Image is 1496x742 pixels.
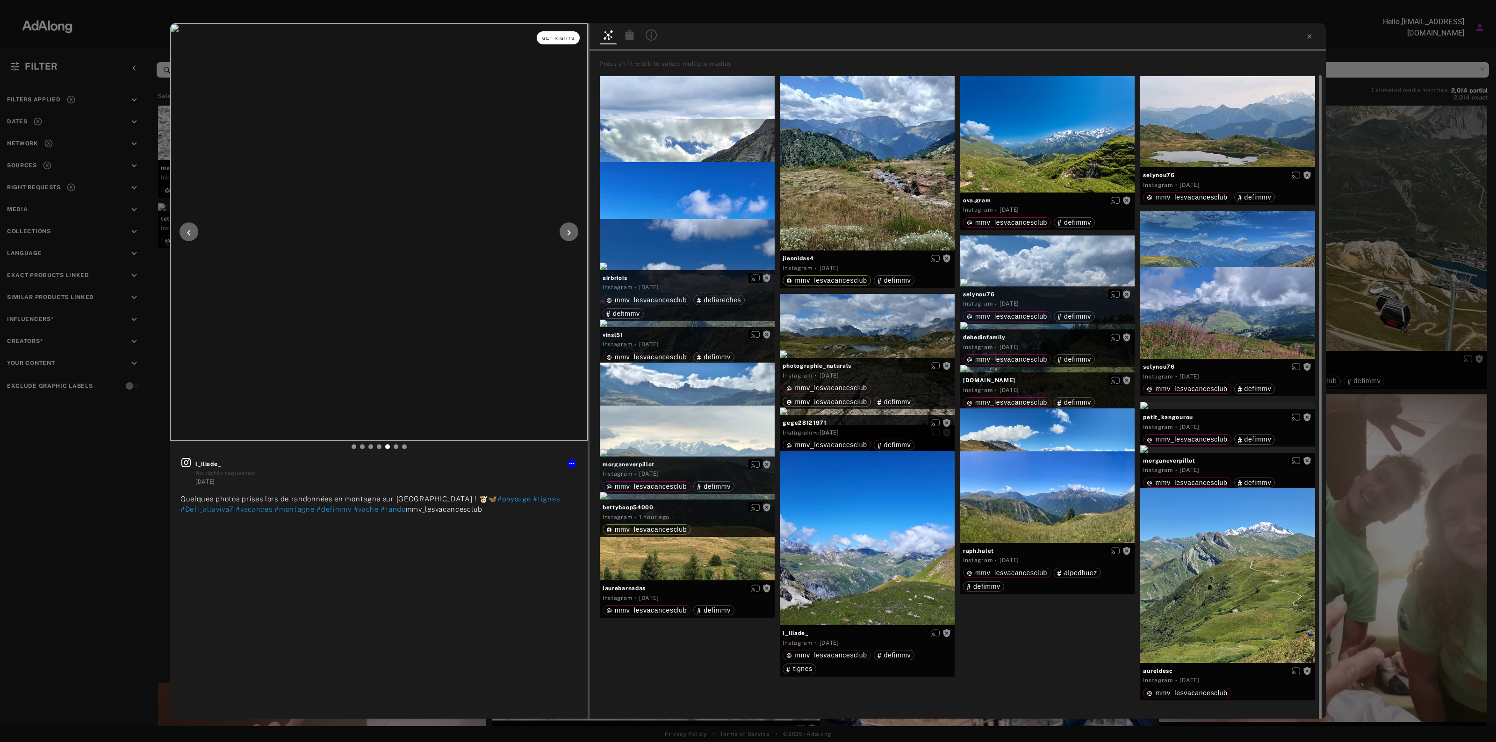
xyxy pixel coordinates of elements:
[783,428,812,437] div: Instagram
[1064,219,1091,226] span: defimmv
[995,207,997,214] span: ·
[1155,479,1227,486] span: mmv_lesvacancesclub
[1000,557,1019,564] time: 2025-07-22T16:08:29.000Z
[786,277,867,284] div: mmv_lesvacancesclub
[1143,372,1172,381] div: Instagram
[884,441,911,449] span: defimmv
[1108,195,1122,205] button: Enable diffusion on this media
[973,583,1000,590] span: defimmv
[1238,479,1272,486] div: defimmv
[170,23,588,441] img: INS_DMiG-N1IxpF_4
[1303,171,1311,178] span: Rights not requested
[1143,423,1172,431] div: Instagram
[1244,193,1272,201] span: defimmv
[963,556,993,564] div: Instagram
[1289,170,1303,180] button: Enable diffusion on this media
[704,606,731,614] span: defimmv
[195,470,255,477] span: No rights requested
[1175,181,1178,189] span: ·
[783,639,812,647] div: Instagram
[1155,193,1227,201] span: mmv_lesvacancesclub
[381,505,405,513] span: #rando
[795,277,867,284] span: mmv_lesvacancesclub
[783,629,952,637] span: l_iliade_
[786,652,867,658] div: mmv_lesvacancesclub
[975,569,1047,577] span: mmv_lesvacancesclub
[1155,385,1227,392] span: mmv_lesvacancesclub
[963,206,993,214] div: Instagram
[1143,667,1312,675] span: aureldesc
[1180,424,1199,430] time: 2025-08-21T15:22:32.000Z
[1303,414,1311,420] span: Rights not requested
[1244,385,1272,392] span: defimmv
[963,196,1132,205] span: ova.gram
[406,505,482,513] span: mmv_lesvacancesclub
[820,640,839,646] time: 2025-07-25T13:46:32.000Z
[1147,436,1227,442] div: mmv_lesvacancesclub
[942,255,951,261] span: Rights not requested
[1057,219,1091,226] div: defimmv
[1147,690,1227,696] div: mmv_lesvacancesclub
[1155,435,1227,443] span: mmv_lesvacancesclub
[820,429,839,436] time: 2025-08-07T16:16:16.000Z
[1303,363,1311,370] span: Rights not requested
[1449,697,1496,742] iframe: Chat Widget
[1180,182,1199,188] time: 2025-08-19T15:37:21.000Z
[1108,546,1122,556] button: Enable diffusion on this media
[1000,207,1019,213] time: 2025-07-11T15:54:55.000Z
[1449,697,1496,742] div: Widget de chat
[1147,385,1227,392] div: mmv_lesvacancesclub
[1147,479,1227,486] div: mmv_lesvacancesclub
[783,264,812,272] div: Instagram
[1180,467,1199,473] time: 2025-07-29T14:07:32.000Z
[639,595,659,601] time: 2025-08-21T11:12:50.000Z
[497,495,531,503] span: #paysage
[815,264,817,272] span: ·
[1143,466,1172,474] div: Instagram
[1175,467,1178,474] span: ·
[877,652,911,658] div: defimmv
[195,478,215,485] time: 2025-07-25T13:46:32.000Z
[1180,677,1199,684] time: 2025-07-18T12:48:41.000Z
[928,253,942,263] button: Enable diffusion on this media
[967,583,1000,590] div: defimmv
[1238,436,1272,442] div: defimmv
[967,570,1047,576] div: mmv_lesvacancesclub
[542,36,575,41] span: Get rights
[533,495,560,503] span: #tignes
[762,585,771,591] span: Rights not requested
[942,629,951,636] span: Rights not requested
[1143,363,1312,371] span: selynou76
[1057,570,1097,576] div: alpedhuez
[603,594,632,602] div: Instagram
[815,639,817,647] span: ·
[820,265,839,271] time: 2025-07-21T14:37:04.000Z
[599,59,1323,69] div: Press shift+click to select multiple medias
[928,628,942,638] button: Enable diffusion on this media
[1238,385,1272,392] div: defimmv
[1122,197,1131,203] span: Rights not requested
[1244,435,1272,443] span: defimmv
[1143,181,1172,189] div: Instagram
[786,665,813,672] div: tignes
[1155,689,1227,697] span: mmv_lesvacancesclub
[697,607,731,614] div: defimmv
[793,665,813,672] span: tignes
[1147,194,1227,200] div: mmv_lesvacancesclub
[603,584,772,592] span: laurebarnadas
[1289,666,1303,676] button: Enable diffusion on this media
[606,607,687,614] div: mmv_lesvacancesclub
[1122,547,1131,554] span: Rights not requested
[195,460,577,468] span: l_iliade_
[1175,423,1178,431] span: ·
[884,651,911,659] span: defimmv
[1289,362,1303,371] button: Enable diffusion on this media
[783,254,952,263] span: jleonidas4
[354,505,379,513] span: #vache
[615,606,687,614] span: mmv_lesvacancesclub
[795,651,867,659] span: mmv_lesvacancesclub
[884,277,911,284] span: defimmv
[1303,667,1311,674] span: Rights not requested
[274,505,314,513] span: #montagne
[1244,479,1272,486] span: defimmv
